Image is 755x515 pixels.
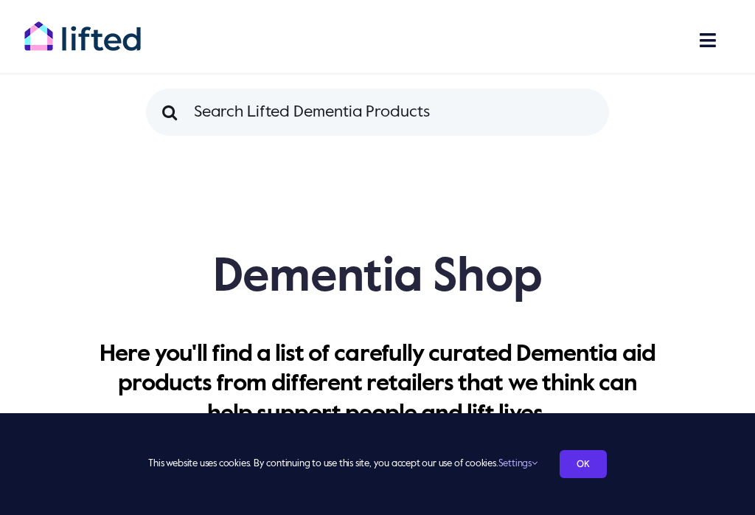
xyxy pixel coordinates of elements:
[554,22,731,58] nav: Main Menu
[146,89,193,136] input: Search
[560,450,607,478] a: OK
[148,452,537,476] span: This website uses cookies. By continuing to use this site, you accept our use of cookies.
[97,339,658,429] p: Here you'll find a list of carefully curated Dementia aid products from different retailers that ...
[24,21,142,35] a: lifted-logo
[146,248,608,307] h1: Dementia Shop
[498,459,537,469] a: Settings
[146,89,608,136] input: Search Lifted Dementia Products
